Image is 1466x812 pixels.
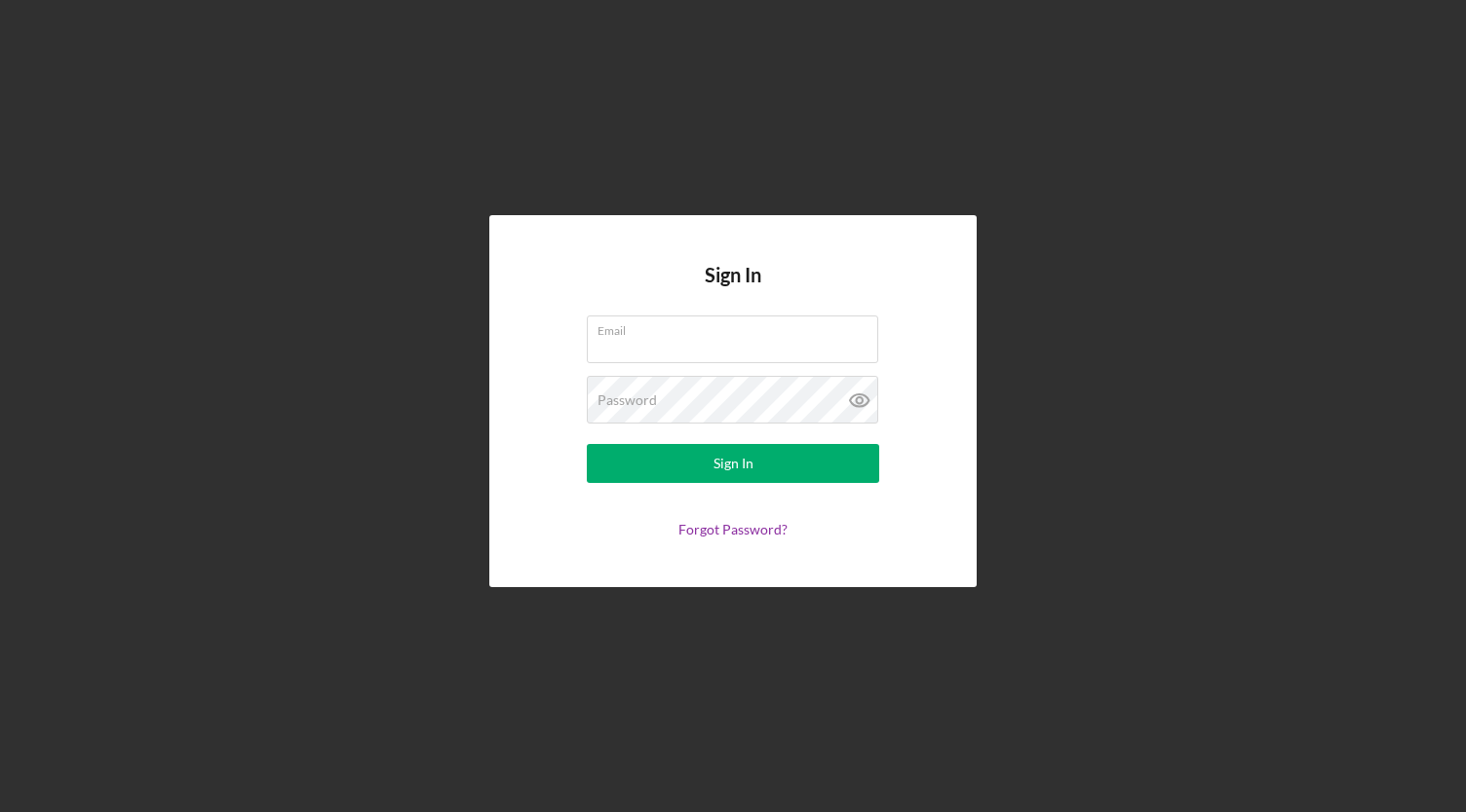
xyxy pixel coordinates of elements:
h4: Sign In [705,264,761,315]
label: Email [598,316,878,338]
a: Forgot Password? [678,521,788,537]
label: Password [598,392,657,408]
button: Sign In [587,444,879,483]
div: Sign In [714,444,753,483]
